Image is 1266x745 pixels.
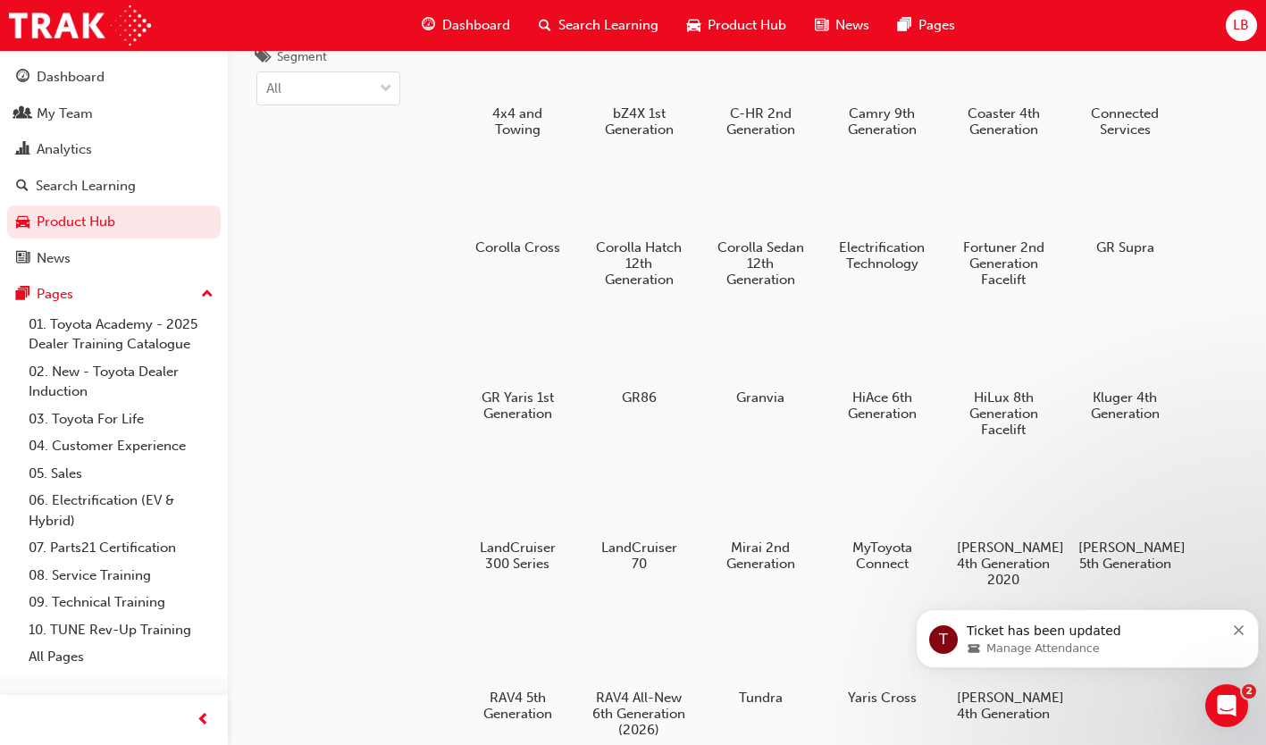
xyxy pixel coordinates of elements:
span: up-icon [201,283,214,306]
button: Tickets [239,557,357,629]
span: news-icon [16,251,29,267]
h5: RAV4 All-New 6th Generation (2026) [592,690,686,738]
span: 2 [1242,684,1256,699]
div: My Team [37,104,93,124]
a: 07. Parts21 Certification [21,534,221,562]
h5: [PERSON_NAME] 5th Generation [1078,540,1172,572]
span: news-icon [815,14,828,37]
a: Granvia [707,308,814,412]
a: All Pages [21,643,221,671]
a: HiAce 6th Generation [828,308,935,428]
span: down-icon [380,78,392,101]
span: Messages [148,602,210,615]
h5: Corolla Hatch 12th Generation [592,239,686,288]
h5: Coaster 4th Generation [957,105,1051,138]
span: Dashboard [442,15,510,36]
a: RAV4 All-New 6th Generation (2026) [585,608,692,744]
span: pages-icon [898,14,911,37]
iframe: Intercom notifications message [909,572,1266,697]
h5: RAV4 5th Generation [471,690,565,722]
a: search-iconSearch Learning [524,7,673,44]
span: search-icon [16,179,29,195]
div: Recent messageProfile image for TrakManage AttendanceWe've completed your ticketTrak•1h ago [18,240,340,353]
a: 10. TUNE Rev-Up Training [21,616,221,644]
div: Trak [80,319,105,338]
img: Trak [9,5,151,46]
a: C-HR 2nd Generation [707,24,814,144]
h5: Mirai 2nd Generation [714,540,808,572]
a: News [7,242,221,275]
a: GR Yaris 1st Generation [464,308,571,428]
iframe: Intercom live chat [1205,684,1248,727]
div: Recent message [37,255,321,274]
a: Tundra [707,608,814,712]
a: guage-iconDashboard [407,7,524,44]
button: Messages [119,557,238,629]
h5: GR86 [592,389,686,406]
div: Pages [37,284,73,305]
span: car-icon [16,214,29,230]
div: Analytics [37,139,92,160]
h5: Tundra [714,690,808,706]
a: Electrification Technology [828,158,935,278]
a: LandCruiser 300 Series [464,458,571,578]
h5: Electrification Technology [835,239,929,272]
a: Corolla Cross [464,158,571,262]
a: pages-iconPages [884,7,969,44]
h5: MyToyota Connect [835,540,929,572]
h5: LandCruiser 300 Series [471,540,565,572]
h5: bZ4X 1st Generation [592,105,686,138]
a: Dashboard [7,61,221,94]
a: Mirai 2nd Generation [707,458,814,578]
button: DashboardMy TeamAnalyticsSearch LearningProduct HubNews [7,57,221,278]
a: Corolla Hatch 12th Generation [585,158,692,294]
span: prev-icon [197,709,210,732]
h5: Kluger 4th Generation [1078,389,1172,422]
span: people-icon [16,106,29,122]
a: Yaris Cross [828,608,935,712]
span: car-icon [687,14,700,37]
div: Dashboard [37,67,105,88]
a: Camry 9th Generation [828,24,935,144]
h5: HiAce 6th Generation [835,389,929,422]
h5: GR Supra [1078,239,1172,255]
h5: Granvia [714,389,808,406]
div: Send us a message [37,377,298,396]
a: news-iconNews [801,7,884,44]
div: We typically reply in a few hours [37,396,298,414]
a: Product Hub [7,205,221,239]
a: 06. Electrification (EV & Hybrid) [21,487,221,534]
h5: LandCruiser 70 [592,540,686,572]
a: 02. New - Toyota Dealer Induction [21,358,221,406]
a: MyToyota Connect [828,458,935,578]
h5: 4x4 and Towing [471,105,565,138]
p: How can we help? [36,188,322,218]
div: Profile image for Trak [243,29,279,64]
span: Tickets [276,602,320,615]
div: All [266,79,281,99]
a: 09. Technical Training [21,589,221,616]
a: 4x4 and Towing [464,24,571,144]
h5: Yaris Cross [835,690,929,706]
h5: C-HR 2nd Generation [714,105,808,138]
button: LB [1226,10,1257,41]
a: GR86 [585,308,692,412]
span: search-icon [539,14,551,37]
h5: Corolla Cross [471,239,565,255]
a: My Team [7,97,221,130]
span: pages-icon [16,287,29,303]
h5: Fortuner 2nd Generation Facelift [957,239,1051,288]
a: Analytics [7,133,221,166]
span: tags-icon [256,50,270,66]
a: 05. Sales [21,460,221,488]
span: Pages [918,15,955,36]
a: 04. Customer Experience [21,432,221,460]
h5: Camry 9th Generation [835,105,929,138]
a: 08. Service Training [21,562,221,590]
h5: Connected Services [1078,105,1172,138]
h5: Corolla Sedan 12th Generation [714,239,808,288]
a: HiLux 8th Generation Facelift [950,308,1057,444]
